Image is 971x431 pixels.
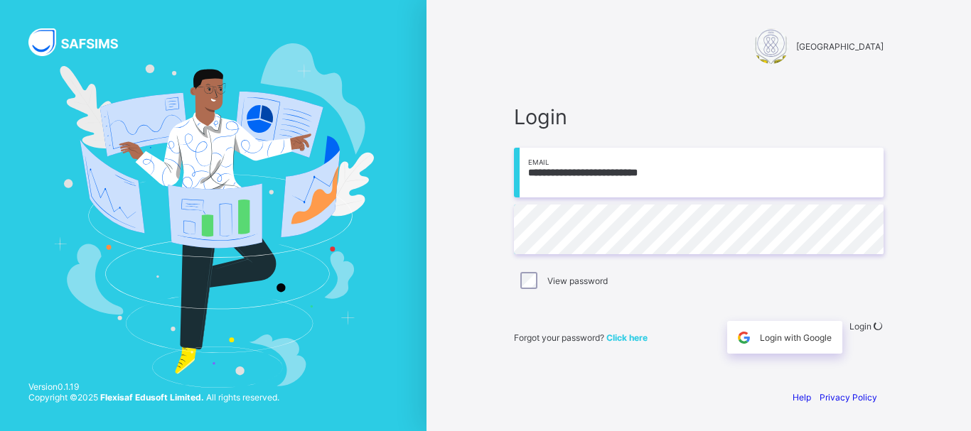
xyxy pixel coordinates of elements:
[53,43,374,388] img: Hero Image
[514,104,884,129] span: Login
[28,381,279,392] span: Version 0.1.19
[514,332,648,343] span: Forgot your password?
[28,28,135,56] img: SAFSIMS Logo
[736,329,752,346] img: google.396cfc9801f0270233282035f929180a.svg
[28,392,279,403] span: Copyright © 2025 All rights reserved.
[849,321,871,332] span: Login
[793,392,811,403] a: Help
[100,392,204,403] strong: Flexisaf Edusoft Limited.
[547,275,608,286] label: View password
[796,41,884,52] span: [GEOGRAPHIC_DATA]
[760,332,832,343] span: Login with Google
[606,332,648,343] a: Click here
[820,392,877,403] a: Privacy Policy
